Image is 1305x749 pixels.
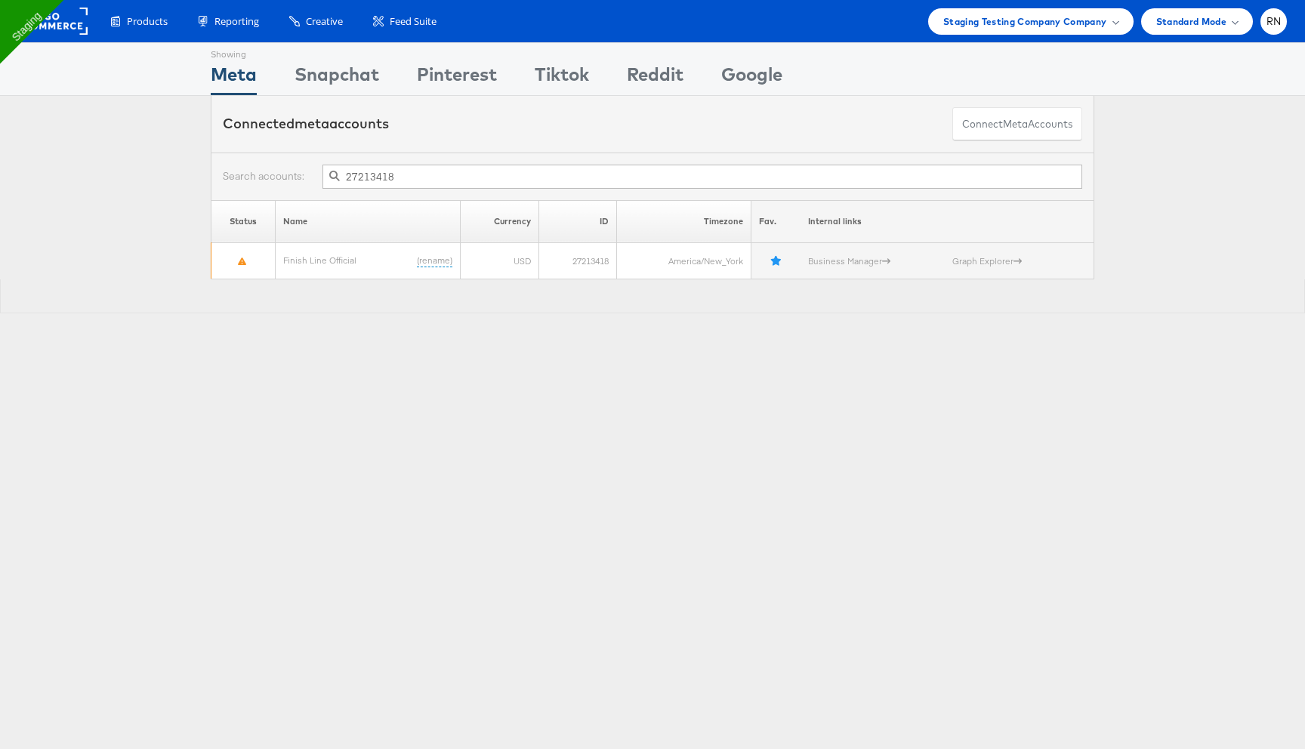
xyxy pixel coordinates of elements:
div: Meta [211,61,257,95]
span: RN [1266,17,1282,26]
div: Pinterest [417,61,497,95]
span: meta [1003,117,1028,131]
span: Reporting [214,14,259,29]
a: Graph Explorer [952,255,1022,267]
div: Snapchat [295,61,379,95]
th: Currency [461,200,539,243]
button: ConnectmetaAccounts [952,107,1082,141]
div: Connected accounts [223,114,389,134]
div: Tiktok [535,61,589,95]
a: (rename) [417,254,452,267]
a: Finish Line Official [283,254,356,266]
th: Timezone [616,200,751,243]
div: Showing [211,43,257,61]
span: Products [127,14,168,29]
span: Creative [306,14,343,29]
th: Name [275,200,460,243]
td: America/New_York [616,243,751,279]
span: Staging Testing Company Company [943,14,1107,29]
div: Google [721,61,782,95]
td: 27213418 [539,243,617,279]
td: USD [461,243,539,279]
input: Filter [322,165,1082,189]
div: Reddit [627,61,683,95]
span: meta [295,115,329,132]
span: Feed Suite [390,14,437,29]
span: Standard Mode [1156,14,1226,29]
th: Status [211,200,276,243]
a: Business Manager [808,255,890,267]
th: ID [539,200,617,243]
